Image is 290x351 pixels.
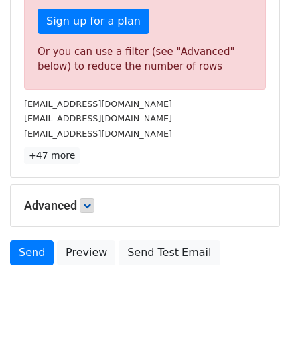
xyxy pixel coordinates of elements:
[119,240,220,265] a: Send Test Email
[24,147,80,164] a: +47 more
[57,240,115,265] a: Preview
[24,129,172,139] small: [EMAIL_ADDRESS][DOMAIN_NAME]
[38,44,252,74] div: Or you can use a filter (see "Advanced" below) to reduce the number of rows
[24,113,172,123] small: [EMAIL_ADDRESS][DOMAIN_NAME]
[38,9,149,34] a: Sign up for a plan
[10,240,54,265] a: Send
[24,99,172,109] small: [EMAIL_ADDRESS][DOMAIN_NAME]
[224,287,290,351] iframe: Chat Widget
[24,198,266,213] h5: Advanced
